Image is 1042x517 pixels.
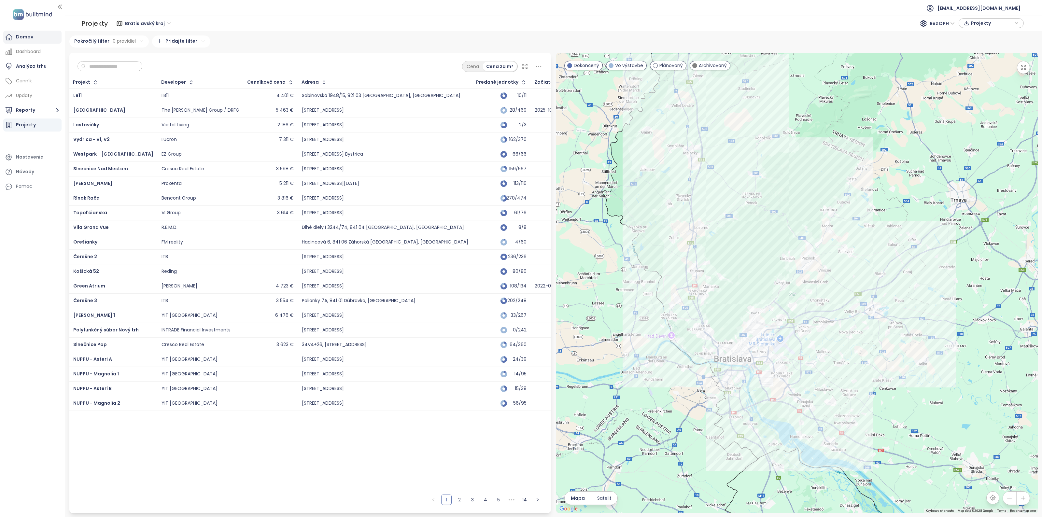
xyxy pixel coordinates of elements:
[162,195,196,201] div: Bencont Group
[302,254,344,260] div: [STREET_ADDRESS]
[481,495,490,505] a: 4
[483,62,517,71] div: Cena za m²
[431,498,435,502] span: left
[162,151,182,157] div: EZ Group
[510,93,527,98] div: 10/11
[279,181,294,187] div: 5 211 €
[699,62,727,69] span: Archivovaný
[162,283,197,289] div: [PERSON_NAME]
[302,400,344,406] div: [STREET_ADDRESS]
[276,283,294,289] div: 4 723 €
[519,495,530,505] li: 14
[73,356,112,362] span: NUPPU - Asteri A
[510,211,527,215] div: 61/76
[276,342,294,348] div: 3 623 €
[510,401,527,405] div: 56/95
[162,313,218,318] div: YIT [GEOGRAPHIC_DATA]
[162,239,183,245] div: FM reality
[463,62,483,71] div: Cena
[534,80,579,84] div: Začiatok výstavby
[162,298,168,304] div: ITB
[73,121,99,128] span: Lastovičky
[81,17,108,30] div: Projekty
[558,505,579,513] img: Google
[73,312,115,318] span: [PERSON_NAME] 1
[11,8,54,21] img: logo
[510,108,527,112] div: 28/469
[510,123,527,127] div: 2/3
[510,137,527,142] div: 162/370
[73,283,105,289] a: Green Atrium
[73,165,128,172] a: Slnečnice Nad Mestom
[302,239,468,245] div: Hadincová 6, 841 06 Záhorská [GEOGRAPHIC_DATA], [GEOGRAPHIC_DATA]
[16,168,34,176] div: Návody
[73,180,112,187] a: [PERSON_NAME]
[73,297,97,304] a: Čerešne 3
[302,122,344,128] div: [STREET_ADDRESS]
[302,298,415,304] div: Polianky 7A, 841 01 Dúbravka, [GEOGRAPHIC_DATA]
[162,400,218,406] div: YIT [GEOGRAPHIC_DATA]
[937,0,1021,16] span: [EMAIL_ADDRESS][DOMAIN_NAME]
[506,495,517,505] span: •••
[73,268,99,274] span: Košická 52
[476,80,518,84] span: Predané jednotky
[3,60,62,73] a: Analýza trhu
[302,93,460,99] div: Sabinovská 1948/15, 821 03 [GEOGRAPHIC_DATA], [GEOGRAPHIC_DATA]
[565,492,591,505] button: Mapa
[536,498,540,502] span: right
[152,35,210,48] div: Pridajte filter
[3,151,62,164] a: Nastavenia
[73,92,82,99] a: LB11
[16,153,44,161] div: Nastavenia
[510,255,527,259] div: 236/236
[3,104,62,117] button: Reporty
[302,225,464,231] div: Dlhé diely I 3244/74, 841 04 [GEOGRAPHIC_DATA], [GEOGRAPHIC_DATA]
[125,19,171,28] span: Bratislavský kraj
[73,400,120,406] a: NUPPU - Magnolia 2
[3,119,62,132] a: Projekty
[113,37,136,45] span: 0 pravidiel
[510,269,527,273] div: 80/80
[73,239,97,245] a: Orešianky
[659,62,683,69] span: Plánovaný
[510,328,527,332] div: 0/242
[73,107,125,113] a: [GEOGRAPHIC_DATA]
[510,313,527,317] div: 33/267
[277,210,294,216] div: 3 614 €
[73,253,97,260] span: Čerešne 2
[162,269,177,274] div: Reding
[510,342,527,347] div: 64/360
[302,386,344,392] div: [STREET_ADDRESS]
[73,370,119,377] span: NUPPU - Magnolia 1
[73,136,110,143] a: Vydrica - V1, V2
[73,327,139,333] span: Polyfunkčný súbor Nový trh
[558,505,579,513] a: Open this area in Google Maps (opens a new window)
[3,31,62,44] a: Domov
[532,495,543,505] li: Nasledujúca strana
[571,495,585,502] span: Mapa
[247,80,286,84] div: Cenníková cena
[468,495,477,505] a: 3
[441,495,452,505] li: 1
[73,151,153,157] span: Westpark - [GEOGRAPHIC_DATA]
[162,225,177,231] div: R.E.M.D.
[73,209,107,216] span: Topoľčianska
[16,48,41,56] div: Dashboard
[276,298,294,304] div: 3 554 €
[276,166,294,172] div: 3 598 €
[73,385,112,392] a: NUPPU - Asteri B
[16,77,32,85] div: Cenník
[162,181,182,187] div: Proxenta
[3,75,62,88] a: Cenník
[510,181,527,186] div: 113/116
[3,180,62,193] div: Pomoc
[73,195,100,201] a: Rínok Rača
[3,165,62,178] a: Návody
[510,152,527,156] div: 66/66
